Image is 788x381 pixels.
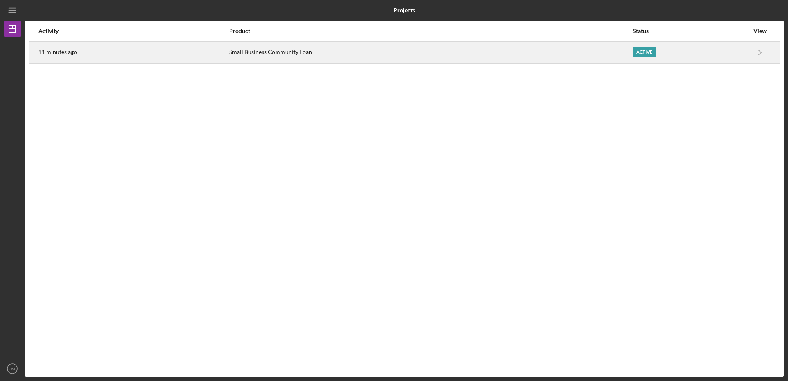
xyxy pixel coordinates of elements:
div: View [750,28,770,34]
text: JM [10,367,15,371]
div: Small Business Community Loan [229,42,632,63]
div: Product [229,28,632,34]
time: 2025-10-03 23:11 [38,49,77,55]
button: JM [4,360,21,377]
b: Projects [394,7,415,14]
div: Active [633,47,656,57]
div: Status [633,28,749,34]
div: Activity [38,28,228,34]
